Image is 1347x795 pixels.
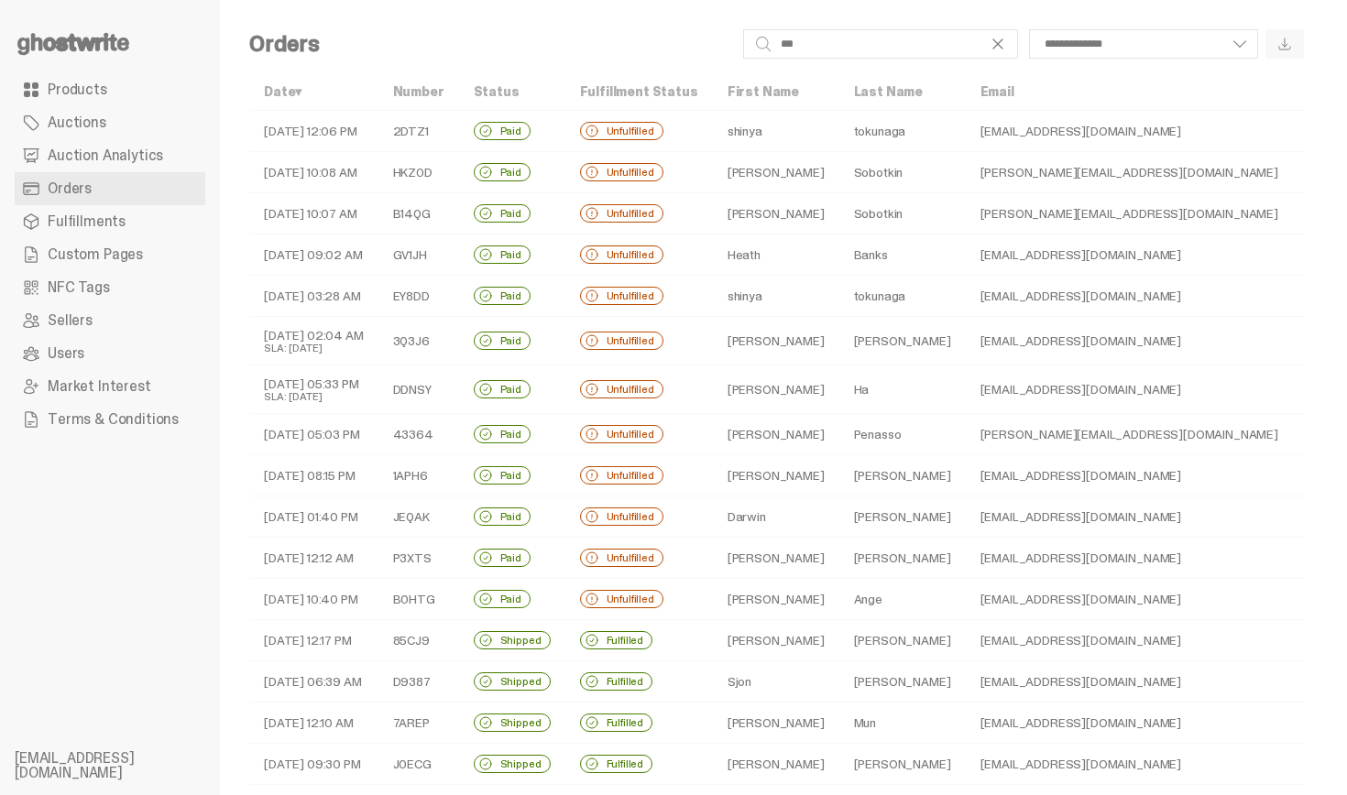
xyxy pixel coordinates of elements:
td: Penasso [839,414,966,455]
td: [PERSON_NAME] [713,579,839,620]
td: [PERSON_NAME] [839,455,966,496]
a: Fulfillments [15,205,205,238]
a: Products [15,73,205,106]
td: [PERSON_NAME] [713,702,839,744]
td: 3Q3J6 [378,317,459,365]
td: 85CJ9 [378,620,459,661]
div: Shipped [474,755,551,773]
span: Market Interest [48,379,151,394]
td: P3XTS [378,538,459,579]
span: Auction Analytics [48,148,163,163]
td: [DATE] 12:06 PM [249,111,378,152]
td: [PERSON_NAME] [713,317,839,365]
td: [DATE] 10:07 AM [249,193,378,234]
td: shinya [713,276,839,317]
div: Unfulfilled [580,122,663,140]
div: Shipped [474,672,551,691]
td: [PERSON_NAME] [713,620,839,661]
div: Unfulfilled [580,507,663,526]
span: ▾ [295,83,301,100]
td: Ange [839,579,966,620]
div: Unfulfilled [580,245,663,264]
td: [PERSON_NAME] [839,620,966,661]
td: [PERSON_NAME] [713,365,839,414]
td: [DATE] 06:39 AM [249,661,378,702]
td: Sjon [713,661,839,702]
td: 43364 [378,414,459,455]
a: Sellers [15,304,205,337]
td: Sobotkin [839,193,966,234]
th: Last Name [839,73,966,111]
td: tokunaga [839,276,966,317]
td: Heath [713,234,839,276]
div: Paid [474,507,531,526]
div: Paid [474,549,531,567]
div: SLA: [DATE] [264,391,364,402]
td: [DATE] 02:04 AM [249,317,378,365]
td: [PERSON_NAME] [713,538,839,579]
td: Banks [839,234,966,276]
div: Shipped [474,713,551,732]
div: Paid [474,466,531,485]
td: EY8DD [378,276,459,317]
td: [DATE] 05:03 PM [249,414,378,455]
div: Unfulfilled [580,287,663,305]
td: B0HTG [378,579,459,620]
td: JEQAK [378,496,459,538]
td: 2DTZ1 [378,111,459,152]
div: Unfulfilled [580,204,663,223]
span: Terms & Conditions [48,412,179,427]
div: Fulfilled [580,713,653,732]
span: Custom Pages [48,247,143,262]
span: Auctions [48,115,106,130]
td: HKZ0D [378,152,459,193]
div: Unfulfilled [580,425,663,443]
div: Paid [474,287,531,305]
div: Shipped [474,631,551,649]
a: Market Interest [15,370,205,403]
td: [DATE] 05:33 PM [249,365,378,414]
td: GV1JH [378,234,459,276]
td: DDNSY [378,365,459,414]
div: SLA: [DATE] [264,343,364,354]
td: B14QG [378,193,459,234]
td: 1APH6 [378,455,459,496]
a: Custom Pages [15,238,205,271]
div: Paid [474,590,531,608]
td: [PERSON_NAME] [713,744,839,785]
td: [DATE] 10:08 AM [249,152,378,193]
td: tokunaga [839,111,966,152]
td: [DATE] 01:40 PM [249,496,378,538]
div: Paid [474,163,531,181]
td: [PERSON_NAME] [713,414,839,455]
td: [PERSON_NAME] [839,317,966,365]
div: Unfulfilled [580,549,663,567]
td: [DATE] 09:30 PM [249,744,378,785]
span: Orders [48,181,92,196]
td: [DATE] 03:28 AM [249,276,378,317]
div: Unfulfilled [580,332,663,350]
span: Users [48,346,84,361]
td: [DATE] 12:10 AM [249,702,378,744]
div: Paid [474,245,531,264]
span: NFC Tags [48,280,110,295]
div: Paid [474,380,531,398]
th: Status [459,73,565,111]
td: [PERSON_NAME] [839,744,966,785]
a: Orders [15,172,205,205]
li: [EMAIL_ADDRESS][DOMAIN_NAME] [15,751,235,780]
td: D9387 [378,661,459,702]
td: Mun [839,702,966,744]
a: Users [15,337,205,370]
td: 7AREP [378,702,459,744]
a: Terms & Conditions [15,403,205,436]
td: shinya [713,111,839,152]
td: [PERSON_NAME] [839,538,966,579]
td: [PERSON_NAME] [713,193,839,234]
span: Fulfillments [48,214,126,229]
a: Auctions [15,106,205,139]
a: NFC Tags [15,271,205,304]
td: Sobotkin [839,152,966,193]
span: Sellers [48,313,93,328]
td: J0ECG [378,744,459,785]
